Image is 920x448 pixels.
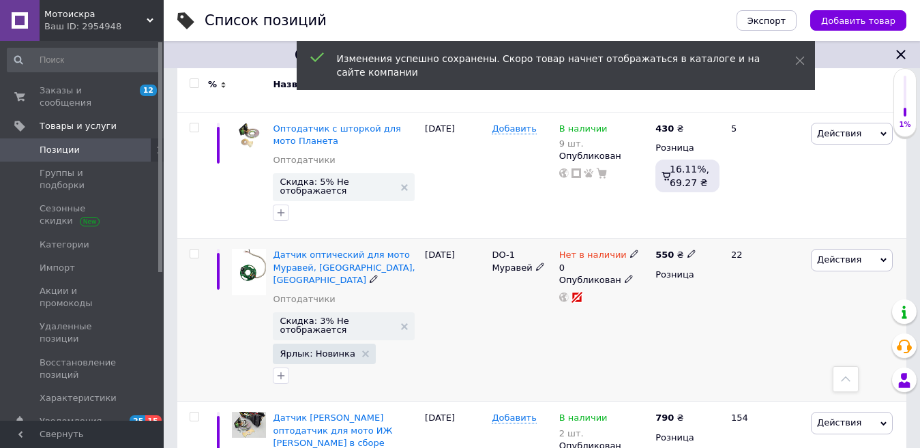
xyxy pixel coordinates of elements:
[559,138,608,149] div: 9 шт.
[40,320,126,345] span: Удаленные позиции
[559,428,608,438] div: 2 шт.
[670,164,709,188] span: 16.11%, 69.27 ₴
[817,128,861,138] span: Действия
[273,293,335,305] a: Оптодатчики
[655,413,674,423] b: 790
[273,123,400,146] a: Оптодатчик с шторкой для мото Планета
[655,432,719,444] div: Розница
[130,415,145,427] span: 25
[205,14,327,28] div: Список позиций
[273,413,392,447] a: Датчик [PERSON_NAME] оптодатчик для мото ИЖ [PERSON_NAME] в сборе
[737,10,797,31] button: Экспорт
[655,123,683,135] div: ₴
[44,20,164,33] div: Ваш ID: 2954948
[145,415,161,427] span: 15
[44,8,147,20] span: Мотоискра
[492,250,532,272] span: DO-1 Муравей
[559,413,608,427] span: В наличии
[40,415,102,428] span: Уведомления
[40,357,126,381] span: Восстановление позиций
[232,249,266,295] img: Датчик оптический для мото Муравей, Тула, Тулица
[232,412,266,438] img: Датчик Холла оптодатчик для мото ИЖ Юпитер в сборе
[655,250,674,260] b: 550
[273,250,415,284] a: Датчик оптический для мото Муравей, [GEOGRAPHIC_DATA], [GEOGRAPHIC_DATA]
[559,150,649,162] div: Опубликован
[40,262,75,274] span: Импорт
[723,239,807,402] div: 22
[40,85,126,109] span: Заказы и сообщения
[40,167,126,192] span: Группы и подборки
[655,269,719,281] div: Розница
[655,412,683,424] div: ₴
[655,142,719,154] div: Розница
[559,274,649,286] div: Опубликован
[655,123,674,134] b: 430
[559,249,639,273] div: 0
[280,349,355,358] span: Ярлык: Новинка
[40,285,126,310] span: Акции и промокоды
[40,120,117,132] span: Товары и услуги
[280,177,394,195] span: Скидка: 5% Не отображается
[140,85,157,96] span: 12
[7,48,161,72] input: Поиск
[894,120,916,130] div: 1%
[40,392,117,404] span: Характеристики
[723,112,807,239] div: 5
[559,250,627,264] span: Нет в наличии
[40,144,80,156] span: Позиции
[421,112,488,239] div: [DATE]
[40,203,126,227] span: Сезонные скидки
[810,10,906,31] button: Добавить товар
[40,239,89,251] span: Категории
[280,316,394,334] span: Скидка: 3% Не отображается
[232,123,266,149] img: Оптодатчик с шторкой для мото Планета
[893,46,909,63] svg: Закрыть
[421,239,488,402] div: [DATE]
[817,254,861,265] span: Действия
[559,123,608,138] span: В наличии
[817,417,861,428] span: Действия
[821,16,895,26] span: Добавить товар
[273,78,321,91] span: Название
[747,16,786,26] span: Экспорт
[273,154,335,166] a: Оптодатчики
[655,249,696,261] div: ₴
[208,78,217,91] span: %
[492,413,536,423] span: Добавить
[337,52,761,79] div: Изменения успешно сохранены. Скоро товар начнет отображаться в каталоге и на сайте компании
[492,123,536,134] span: Добавить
